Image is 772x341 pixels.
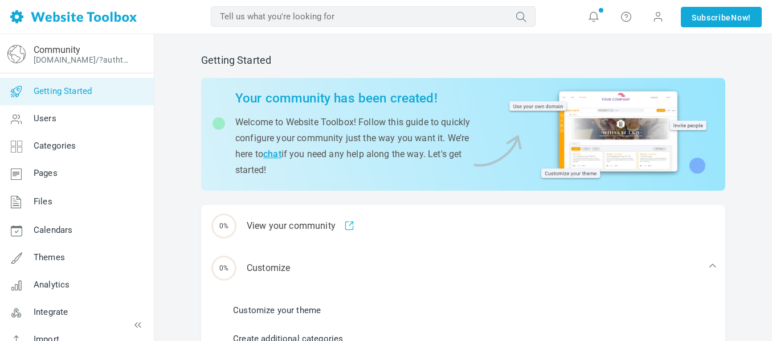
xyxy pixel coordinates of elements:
span: 0% [211,213,236,239]
span: Categories [34,141,76,151]
a: SubscribeNow! [681,7,762,27]
div: View your community [201,205,725,247]
a: Customize your theme [233,304,321,317]
span: Files [34,196,52,207]
span: Now! [731,11,751,24]
a: [DOMAIN_NAME]/?authtoken=35a61b19bbf3b4346a871b3ffc7196e2&rememberMe=1 [34,55,133,64]
span: Users [34,113,56,124]
h2: Your community has been created! [235,91,471,106]
h2: Getting Started [201,54,725,67]
span: Pages [34,168,58,178]
img: globe-icon.png [7,45,26,63]
a: chat [263,149,281,159]
span: Themes [34,252,65,262]
a: Community [34,44,80,55]
a: 0% View your community [201,205,725,247]
span: Getting Started [34,86,92,96]
span: 0% [211,256,236,281]
p: Welcome to Website Toolbox! Follow this guide to quickly configure your community just the way yo... [235,114,471,178]
span: Analytics [34,280,70,290]
span: Calendars [34,225,72,235]
input: Tell us what you're looking for [211,6,536,27]
div: Customize [201,247,725,289]
span: Integrate [34,307,68,317]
